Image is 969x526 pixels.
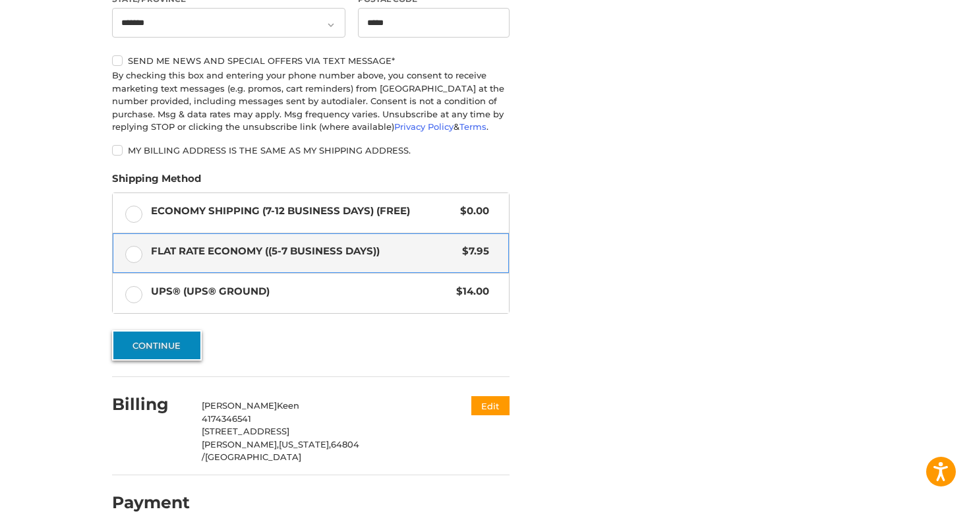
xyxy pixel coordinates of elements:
[112,330,202,361] button: Continue
[202,439,279,450] span: [PERSON_NAME],
[394,121,454,132] a: Privacy Policy
[151,284,450,299] span: UPS® (UPS® Ground)
[277,400,299,411] span: Keen
[112,55,510,66] label: Send me news and special offers via text message*
[112,492,190,513] h2: Payment
[450,284,490,299] span: $14.00
[112,394,189,415] h2: Billing
[860,490,969,526] iframe: Google Customer Reviews
[279,439,331,450] span: [US_STATE],
[112,145,510,156] label: My billing address is the same as my shipping address.
[151,244,456,259] span: Flat Rate Economy ((5-7 Business Days))
[205,452,301,462] span: [GEOGRAPHIC_DATA]
[456,244,490,259] span: $7.95
[151,204,454,219] span: Economy Shipping (7-12 Business Days) (Free)
[459,121,486,132] a: Terms
[112,69,510,134] div: By checking this box and entering your phone number above, you consent to receive marketing text ...
[202,426,289,436] span: [STREET_ADDRESS]
[112,171,201,192] legend: Shipping Method
[454,204,490,219] span: $0.00
[202,413,251,424] span: 4174346541
[471,396,510,415] button: Edit
[202,400,277,411] span: [PERSON_NAME]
